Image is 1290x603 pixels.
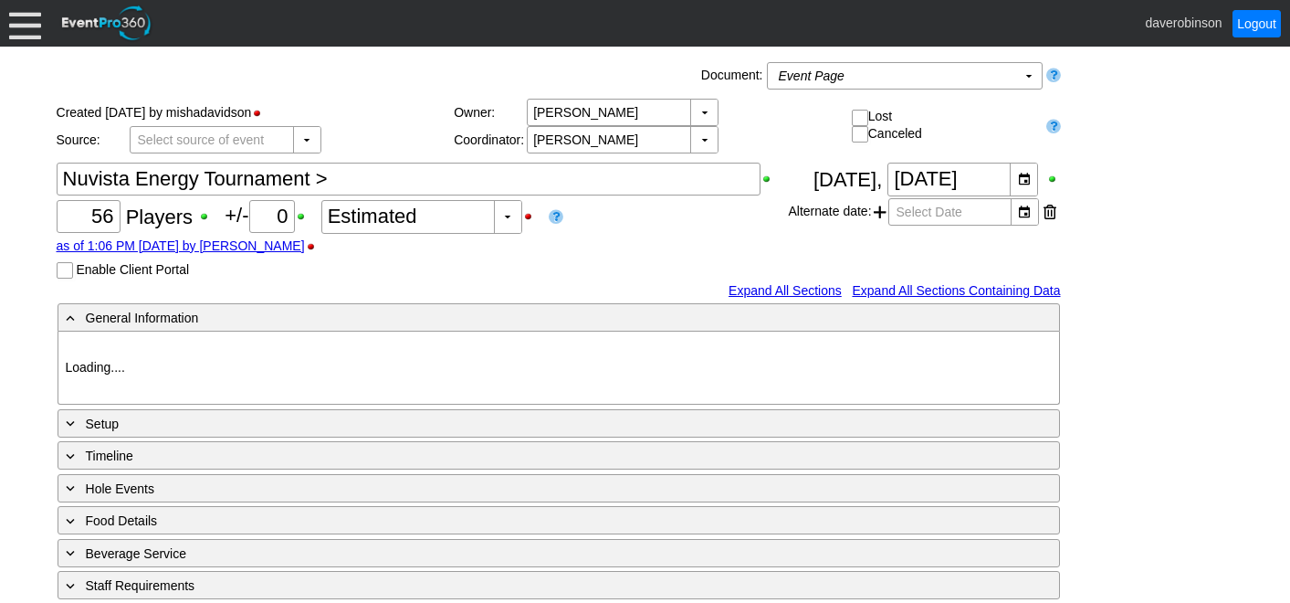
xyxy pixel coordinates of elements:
[454,132,527,147] div: Coordinator:
[729,283,842,298] a: Expand All Sections
[134,127,268,153] span: Select source of event
[305,240,326,253] div: Hide Guest Count Stamp when printing; click to show Guest Count Stamp when printing.
[62,510,981,531] div: Food Details
[57,132,130,147] div: Source:
[86,481,154,496] span: Hole Events
[697,62,767,90] div: Document:
[59,3,154,44] img: EventPro360
[1046,173,1061,185] div: Show Event Date when printing; click to hide Event Date when printing.
[57,238,305,253] a: as of 1:06 PM [DATE] by [PERSON_NAME]
[198,210,219,223] div: Show Guest Count when printing; click to hide Guest Count when printing.
[62,307,981,328] div: General Information
[893,199,966,225] span: Select Date
[62,478,981,499] div: Hole Events
[57,99,455,126] div: Created [DATE] by mishadavidson
[86,311,199,325] span: General Information
[76,262,189,277] label: Enable Client Portal
[9,7,41,39] div: Menu: Click or 'Crtl+M' to toggle menu open/close
[62,575,981,596] div: Staff Requirements
[86,578,195,593] span: Staff Requirements
[454,105,527,120] div: Owner:
[852,283,1060,298] a: Expand All Sections Containing Data
[813,167,882,190] span: [DATE],
[760,173,781,185] div: Show Event Title when printing; click to hide Event Title when printing.
[62,543,981,564] div: Beverage Service
[86,546,187,561] span: Beverage Service
[874,198,886,226] span: Add another alternate date
[788,196,1060,227] div: Alternate date:
[62,445,981,466] div: Timeline
[522,210,543,223] div: Hide Guest Count Status when printing; click to show Guest Count Status when printing.
[1044,198,1056,226] div: Remove this date
[779,69,844,83] i: Event Page
[86,513,158,528] span: Food Details
[852,109,1038,143] div: Lost Canceled
[295,210,316,223] div: Show Plus/Minus Count when printing; click to hide Plus/Minus Count when printing.
[86,417,120,431] span: Setup
[62,413,981,434] div: Setup
[66,358,1052,377] p: Loading....
[225,204,320,227] span: +/-
[126,205,193,227] span: Players
[251,107,272,120] div: Hide Status Bar when printing; click to show Status Bar when printing.
[1145,15,1222,29] span: daverobinson
[86,449,133,463] span: Timeline
[1232,10,1281,37] a: Logout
